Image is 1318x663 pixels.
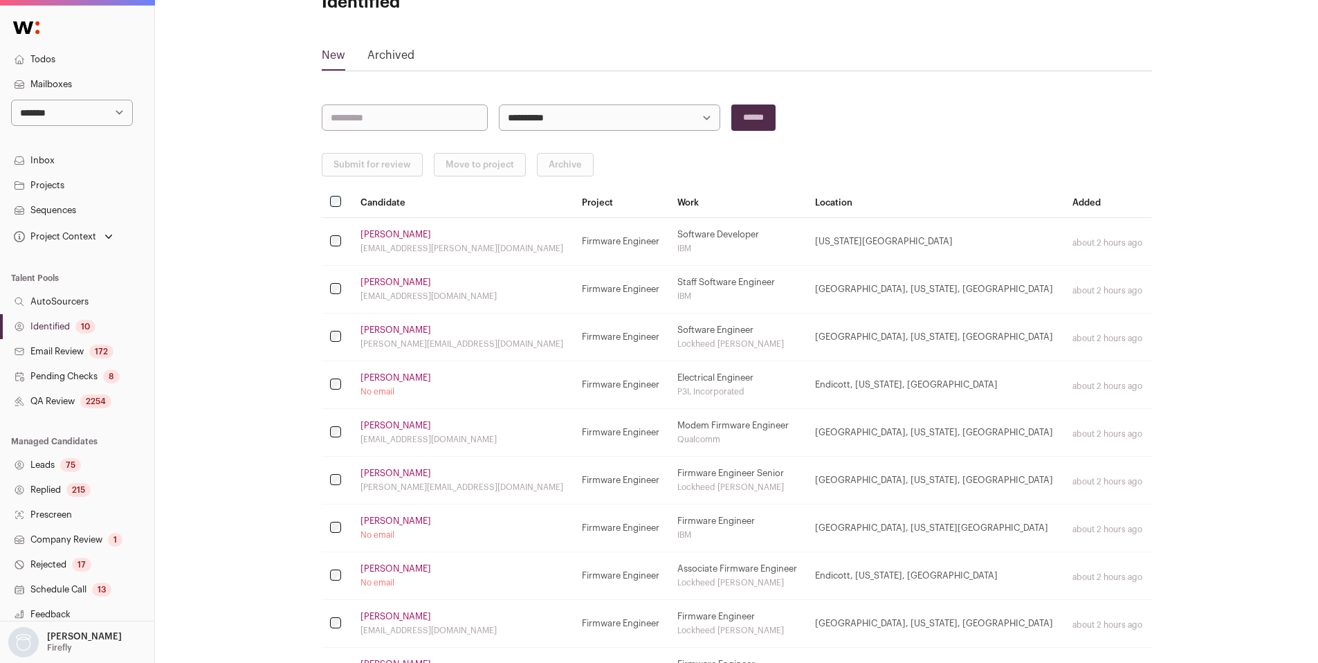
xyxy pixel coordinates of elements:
[669,600,807,648] td: Firmware Engineer
[1064,188,1151,218] th: Added
[677,482,798,493] div: Lockheed [PERSON_NAME]
[367,47,414,69] a: Archived
[360,243,566,254] div: [EMAIL_ADDRESS][PERSON_NAME][DOMAIN_NAME]
[360,338,566,349] div: [PERSON_NAME][EMAIL_ADDRESS][DOMAIN_NAME]
[8,627,39,657] img: nopic.png
[677,529,798,541] div: IBM
[574,457,669,505] td: Firmware Engineer
[47,642,72,653] p: Firefly
[80,394,111,408] div: 2254
[103,370,120,383] div: 8
[669,188,807,218] th: Work
[574,505,669,552] td: Firmware Engineer
[807,361,1064,409] td: Endicott, [US_STATE], [GEOGRAPHIC_DATA]
[1072,428,1143,439] div: about 2 hours ago
[360,625,566,636] div: [EMAIL_ADDRESS][DOMAIN_NAME]
[677,386,798,397] div: P3I, Incorporated
[574,600,669,648] td: Firmware Engineer
[360,372,431,383] a: [PERSON_NAME]
[574,314,669,361] td: Firmware Engineer
[360,291,566,302] div: [EMAIL_ADDRESS][DOMAIN_NAME]
[66,483,91,497] div: 215
[574,188,669,218] th: Project
[807,457,1064,505] td: [GEOGRAPHIC_DATA], [US_STATE], [GEOGRAPHIC_DATA]
[11,231,96,242] div: Project Context
[574,552,669,600] td: Firmware Engineer
[360,563,431,574] a: [PERSON_NAME]
[677,577,798,588] div: Lockheed [PERSON_NAME]
[669,361,807,409] td: Electrical Engineer
[360,482,566,493] div: [PERSON_NAME][EMAIL_ADDRESS][DOMAIN_NAME]
[807,314,1064,361] td: [GEOGRAPHIC_DATA], [US_STATE], [GEOGRAPHIC_DATA]
[669,314,807,361] td: Software Engineer
[807,188,1064,218] th: Location
[1072,333,1143,344] div: about 2 hours ago
[360,277,431,288] a: [PERSON_NAME]
[1072,285,1143,296] div: about 2 hours ago
[574,218,669,266] td: Firmware Engineer
[1072,572,1143,583] div: about 2 hours ago
[360,611,431,622] a: [PERSON_NAME]
[89,345,113,358] div: 172
[108,533,122,547] div: 1
[11,227,116,246] button: Open dropdown
[360,386,566,397] div: No email
[360,468,431,479] a: [PERSON_NAME]
[669,266,807,314] td: Staff Software Engineer
[669,505,807,552] td: Firmware Engineer
[807,218,1064,266] td: [US_STATE][GEOGRAPHIC_DATA]
[669,457,807,505] td: Firmware Engineer Senior
[574,361,669,409] td: Firmware Engineer
[72,558,91,572] div: 17
[6,14,47,42] img: Wellfound
[92,583,111,597] div: 13
[322,47,345,69] a: New
[807,600,1064,648] td: [GEOGRAPHIC_DATA], [US_STATE], [GEOGRAPHIC_DATA]
[1072,381,1143,392] div: about 2 hours ago
[669,409,807,457] td: Modem Firmware Engineer
[360,434,566,445] div: [EMAIL_ADDRESS][DOMAIN_NAME]
[807,552,1064,600] td: Endicott, [US_STATE], [GEOGRAPHIC_DATA]
[1072,476,1143,487] div: about 2 hours ago
[669,218,807,266] td: Software Developer
[360,229,431,240] a: [PERSON_NAME]
[677,434,798,445] div: Qualcomm
[807,409,1064,457] td: [GEOGRAPHIC_DATA], [US_STATE], [GEOGRAPHIC_DATA]
[807,505,1064,552] td: [GEOGRAPHIC_DATA], [US_STATE][GEOGRAPHIC_DATA]
[677,243,798,254] div: IBM
[47,631,122,642] p: [PERSON_NAME]
[360,420,431,431] a: [PERSON_NAME]
[60,458,81,472] div: 75
[574,409,669,457] td: Firmware Engineer
[574,266,669,314] td: Firmware Engineer
[1072,619,1143,630] div: about 2 hours ago
[677,338,798,349] div: Lockheed [PERSON_NAME]
[75,320,95,334] div: 10
[669,552,807,600] td: Associate Firmware Engineer
[677,625,798,636] div: Lockheed [PERSON_NAME]
[360,577,566,588] div: No email
[360,516,431,527] a: [PERSON_NAME]
[360,325,431,336] a: [PERSON_NAME]
[6,627,125,657] button: Open dropdown
[807,266,1064,314] td: [GEOGRAPHIC_DATA], [US_STATE], [GEOGRAPHIC_DATA]
[677,291,798,302] div: IBM
[1072,524,1143,535] div: about 2 hours ago
[352,188,574,218] th: Candidate
[360,529,566,541] div: No email
[1072,237,1143,248] div: about 2 hours ago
